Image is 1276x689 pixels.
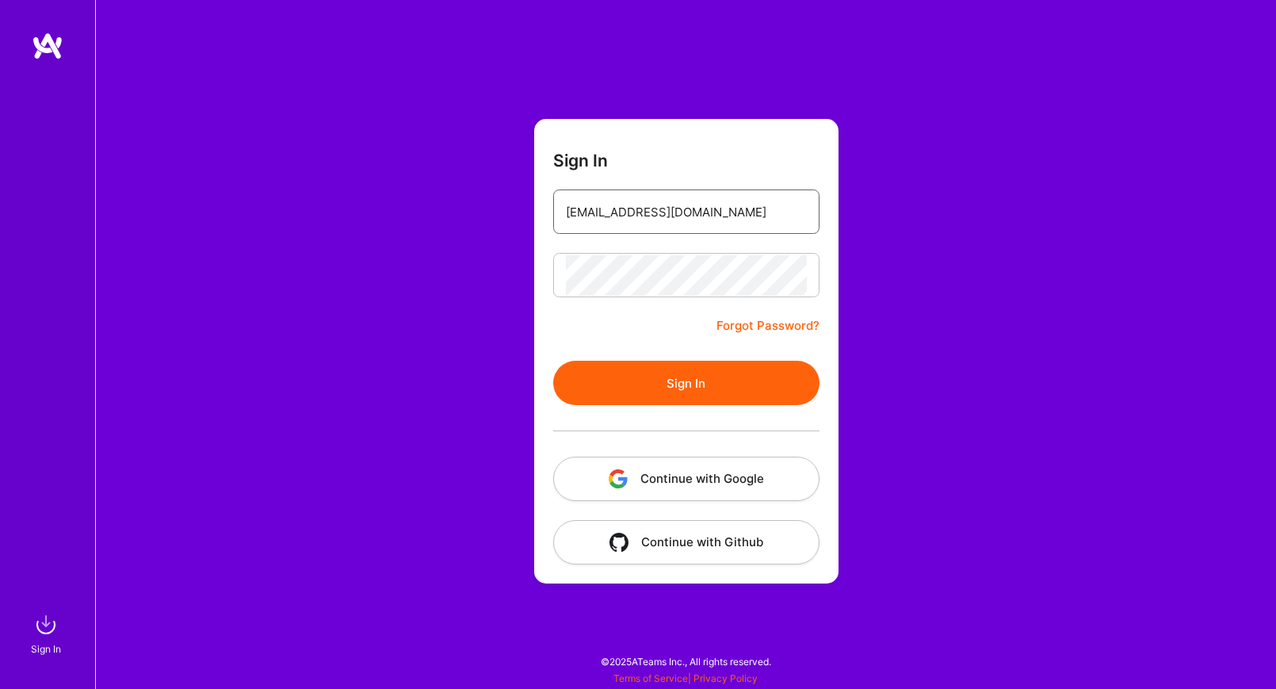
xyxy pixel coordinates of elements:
a: Terms of Service [613,672,688,684]
a: sign inSign In [33,609,62,657]
div: © 2025 ATeams Inc., All rights reserved. [95,641,1276,681]
img: icon [609,469,628,488]
img: icon [609,533,628,552]
button: Continue with Github [553,520,819,565]
span: | [613,672,758,684]
a: Privacy Policy [693,672,758,684]
button: Continue with Google [553,457,819,501]
img: sign in [30,609,62,641]
div: Sign In [31,641,61,657]
h3: Sign In [553,151,608,170]
button: Sign In [553,361,819,405]
input: Email... [566,192,807,232]
img: logo [32,32,63,60]
a: Forgot Password? [716,316,819,335]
